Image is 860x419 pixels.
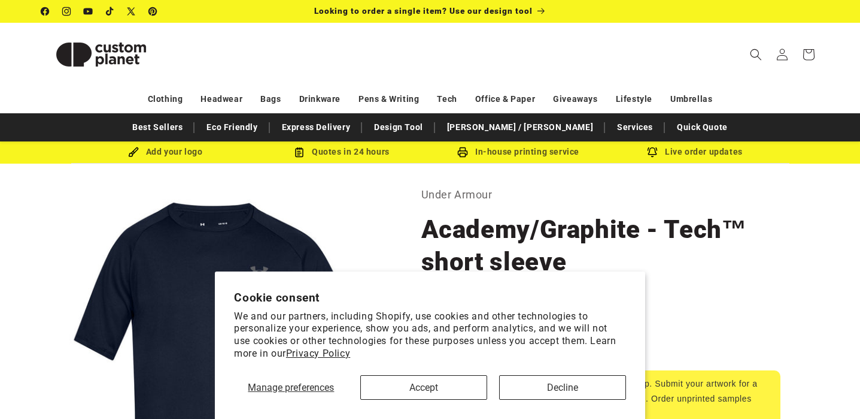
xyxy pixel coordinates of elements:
a: Umbrellas [670,89,712,110]
span: Manage preferences [248,382,334,393]
a: Quick Quote [671,117,734,138]
a: Drinkware [299,89,341,110]
h2: Cookie consent [234,291,626,305]
a: Best Sellers [126,117,189,138]
a: Pens & Writing [358,89,419,110]
img: Custom Planet [41,28,161,82]
a: Headwear [200,89,242,110]
a: Custom Planet [37,23,165,86]
h1: Academy/Graphite - Tech™ short sleeve [421,213,780,278]
div: In-house printing service [430,144,607,159]
iframe: Chat Widget [800,361,860,419]
p: Under Armour [421,185,780,204]
a: Clothing [148,89,183,110]
img: Brush Icon [128,147,139,158]
a: Office & Paper [475,89,535,110]
a: Services [611,117,659,138]
button: Accept [360,375,487,400]
div: Add your logo [77,144,254,159]
a: Eco Friendly [200,117,263,138]
span: Looking to order a single item? Use our design tool [314,6,533,16]
div: Live order updates [607,144,783,159]
a: Tech [437,89,457,110]
p: We and our partners, including Shopify, use cookies and other technologies to personalize your ex... [234,311,626,360]
a: [PERSON_NAME] / [PERSON_NAME] [441,117,599,138]
img: Order Updates Icon [294,147,305,158]
a: Design Tool [368,117,429,138]
img: Order updates [647,147,658,158]
a: Bags [260,89,281,110]
img: In-house printing [457,147,468,158]
a: Privacy Policy [286,348,350,359]
button: Decline [499,375,626,400]
div: Quotes in 24 hours [254,144,430,159]
a: Giveaways [553,89,597,110]
a: Lifestyle [616,89,652,110]
summary: Search [743,41,769,68]
button: Manage preferences [234,375,348,400]
a: Express Delivery [276,117,357,138]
